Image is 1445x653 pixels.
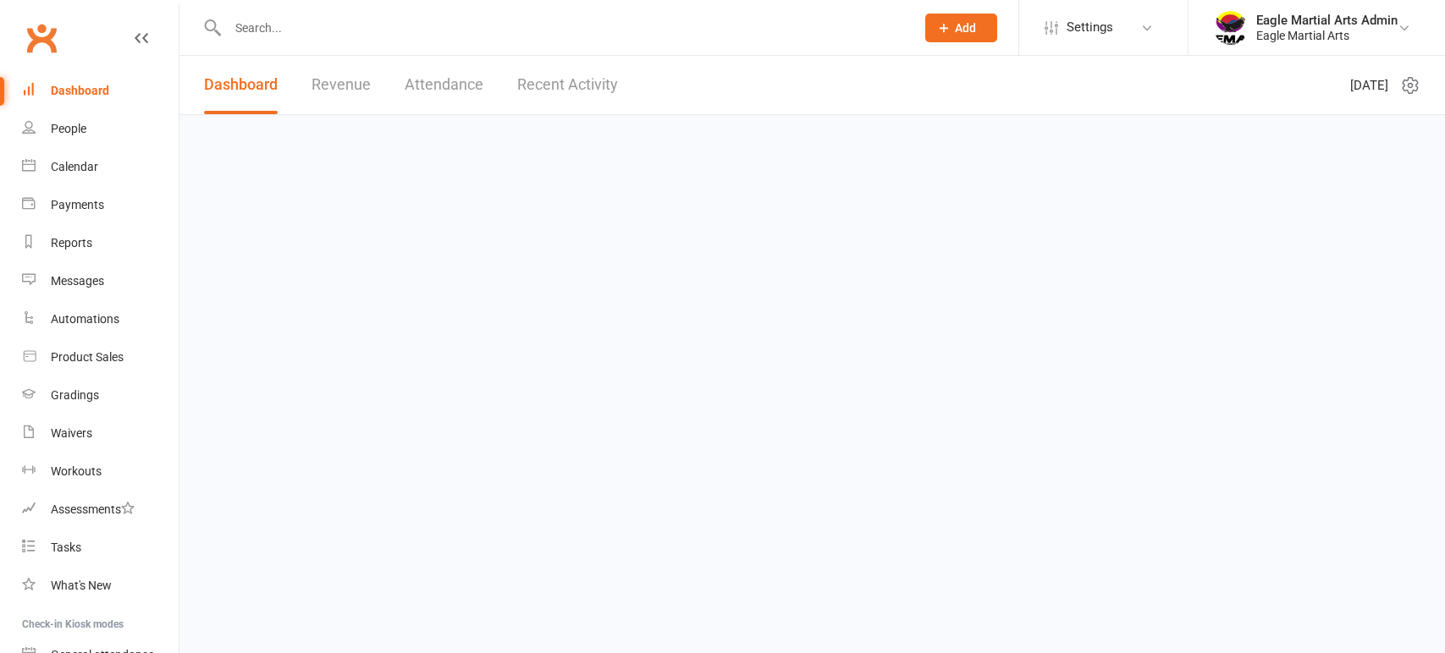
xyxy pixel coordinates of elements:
[51,541,81,554] div: Tasks
[1256,13,1398,28] div: Eagle Martial Arts Admin
[51,464,102,478] div: Workouts
[22,338,179,376] a: Product Sales
[20,17,63,59] a: Clubworx
[51,236,92,250] div: Reports
[51,579,112,592] div: What's New
[51,198,104,211] div: Payments
[405,56,483,114] a: Attendance
[1214,11,1248,45] img: thumb_image1738041739.png
[51,122,86,135] div: People
[22,148,179,186] a: Calendar
[51,274,104,288] div: Messages
[22,567,179,605] a: What's New
[22,224,179,262] a: Reports
[22,300,179,338] a: Automations
[22,186,179,224] a: Payments
[1067,8,1113,47] span: Settings
[22,453,179,491] a: Workouts
[1256,28,1398,43] div: Eagle Martial Arts
[925,14,997,42] button: Add
[22,262,179,300] a: Messages
[517,56,618,114] a: Recent Activity
[51,312,119,326] div: Automations
[22,110,179,148] a: People
[51,502,135,516] div: Assessments
[204,56,278,114] a: Dashboard
[51,426,92,440] div: Waivers
[22,491,179,529] a: Assessments
[22,376,179,414] a: Gradings
[22,72,179,110] a: Dashboard
[312,56,371,114] a: Revenue
[1350,75,1388,96] span: [DATE]
[955,21,976,35] span: Add
[51,84,109,97] div: Dashboard
[223,16,903,40] input: Search...
[22,414,179,453] a: Waivers
[51,160,98,173] div: Calendar
[22,529,179,567] a: Tasks
[51,350,124,364] div: Product Sales
[51,388,99,402] div: Gradings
